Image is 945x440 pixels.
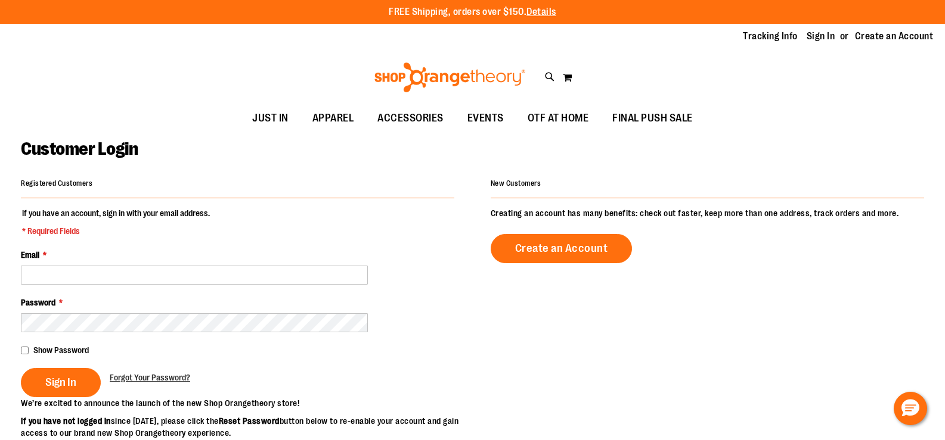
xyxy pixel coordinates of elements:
span: Password [21,298,55,307]
a: APPAREL [300,105,366,132]
span: Sign In [45,376,76,389]
img: Shop Orangetheory [373,63,527,92]
p: Creating an account has many benefits: check out faster, keep more than one address, track orders... [491,207,924,219]
a: Create an Account [855,30,934,43]
legend: If you have an account, sign in with your email address. [21,207,211,237]
a: ACCESSORIES [365,105,456,132]
button: Sign In [21,368,101,397]
a: Create an Account [491,234,633,263]
span: * Required Fields [22,225,210,237]
a: Forgot Your Password? [110,372,190,383]
a: FINAL PUSH SALE [600,105,705,132]
a: Details [526,7,556,17]
strong: Registered Customers [21,179,92,188]
a: EVENTS [456,105,516,132]
p: since [DATE], please click the button below to re-enable your account and gain access to our bran... [21,415,473,439]
span: EVENTS [467,105,504,132]
p: FREE Shipping, orders over $150. [389,5,556,19]
a: JUST IN [240,105,300,132]
a: Sign In [807,30,835,43]
strong: If you have not logged in [21,416,111,426]
button: Hello, have a question? Let’s chat. [894,392,927,425]
span: FINAL PUSH SALE [612,105,693,132]
a: Tracking Info [743,30,798,43]
span: OTF AT HOME [528,105,589,132]
a: OTF AT HOME [516,105,601,132]
span: Create an Account [515,242,608,255]
span: ACCESSORIES [377,105,444,132]
strong: Reset Password [219,416,280,426]
strong: New Customers [491,179,541,188]
span: Show Password [33,345,89,355]
span: Customer Login [21,139,138,159]
span: JUST IN [252,105,289,132]
p: We’re excited to announce the launch of the new Shop Orangetheory store! [21,397,473,409]
span: Forgot Your Password? [110,373,190,382]
span: Email [21,250,39,260]
span: APPAREL [312,105,354,132]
